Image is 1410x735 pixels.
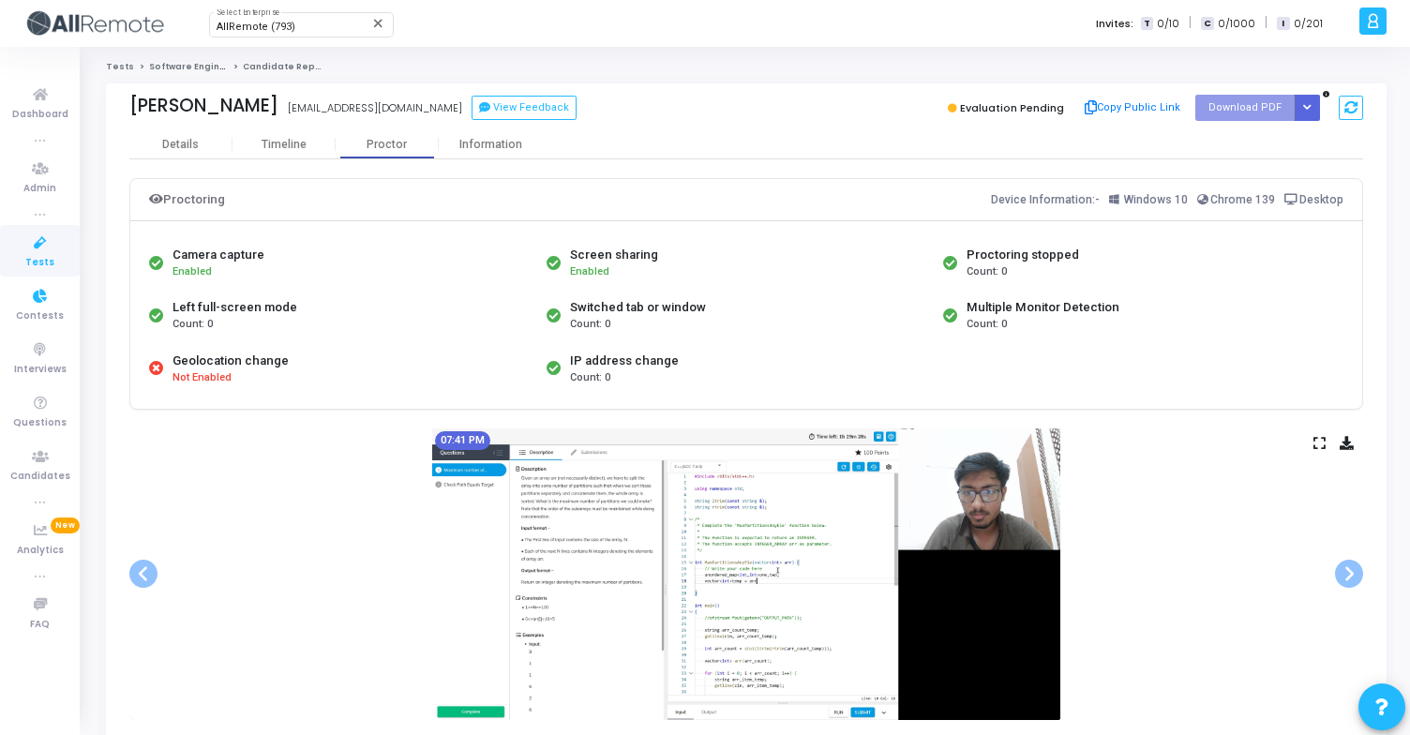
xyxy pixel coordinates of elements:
[1265,13,1267,33] span: |
[1078,94,1186,122] button: Copy Public Link
[243,61,329,72] span: Candidate Report
[1141,17,1153,31] span: T
[12,107,68,123] span: Dashboard
[1210,193,1275,206] span: Chrome 139
[1218,16,1255,32] span: 0/1000
[23,181,56,197] span: Admin
[172,370,232,386] span: Not Enabled
[991,188,1344,211] div: Device Information:-
[371,16,386,31] mat-icon: Clear
[1294,95,1320,120] div: Button group with nested dropdown
[23,5,164,42] img: logo
[1096,16,1133,32] label: Invites:
[106,61,134,72] a: Tests
[217,21,295,33] span: AllRemote (793)
[13,415,67,431] span: Questions
[967,246,1079,264] div: Proctoring stopped
[336,138,439,152] div: Proctor
[960,100,1064,115] span: Evaluation Pending
[570,317,610,333] span: Count: 0
[17,543,64,559] span: Analytics
[172,298,297,317] div: Left full-screen mode
[439,138,542,152] div: Information
[1124,193,1188,206] span: Windows 10
[432,428,1060,720] img: screenshot-1755871891789.jpeg
[172,265,212,277] span: Enabled
[14,362,67,378] span: Interviews
[25,255,54,271] span: Tests
[1201,17,1213,31] span: C
[262,138,307,152] div: Timeline
[570,265,609,277] span: Enabled
[16,308,64,324] span: Contests
[1277,17,1289,31] span: I
[1195,95,1295,120] button: Download PDF
[51,517,80,533] span: New
[472,96,577,120] button: View Feedback
[10,469,70,485] span: Candidates
[106,61,1387,73] nav: breadcrumb
[172,352,289,370] div: Geolocation change
[1189,13,1192,33] span: |
[967,264,1007,280] span: Count: 0
[288,100,462,116] div: [EMAIL_ADDRESS][DOMAIN_NAME]
[162,138,199,152] div: Details
[967,298,1119,317] div: Multiple Monitor Detection
[570,246,658,264] div: Screen sharing
[1157,16,1179,32] span: 0/10
[435,431,490,450] mat-chip: 07:41 PM
[570,298,706,317] div: Switched tab or window
[172,317,213,333] span: Count: 0
[570,352,679,370] div: IP address change
[967,317,1007,333] span: Count: 0
[129,95,278,116] div: [PERSON_NAME]
[172,246,264,264] div: Camera capture
[570,370,610,386] span: Count: 0
[30,617,50,633] span: FAQ
[149,61,266,72] a: Software Engineer Intern
[1299,193,1343,206] span: Desktop
[1294,16,1323,32] span: 0/201
[149,188,225,211] div: Proctoring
